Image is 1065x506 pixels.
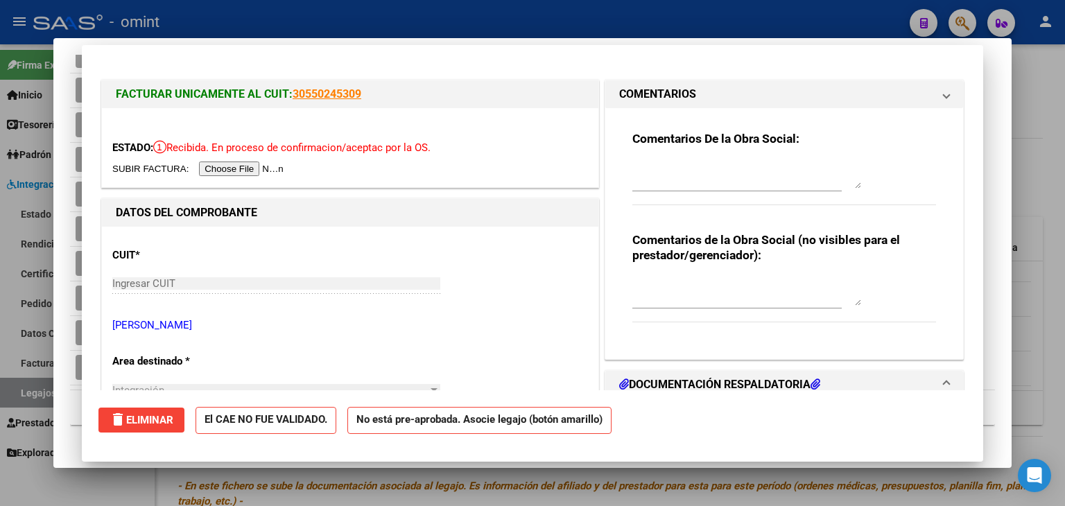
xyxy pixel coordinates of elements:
p: CUIT [112,247,255,263]
div: 13 total [70,390,252,425]
strong: Comentarios De la Obra Social: [632,132,799,146]
strong: DATOS DEL COMPROBANTE [116,206,257,219]
div: COMENTARIOS [605,108,963,359]
span: Integración [112,384,164,396]
span: Eliminar [110,414,173,426]
p: [PERSON_NAME] [112,317,588,333]
p: Area destinado * [112,354,255,369]
mat-icon: delete [110,411,126,428]
strong: Comentarios de la Obra Social (no visibles para el prestador/gerenciador): [632,233,900,262]
strong: No está pre-aprobada. Asocie legajo (botón amarillo) [347,407,612,434]
mat-expansion-panel-header: COMENTARIOS [605,80,963,108]
h1: DOCUMENTACIÓN RESPALDATORIA [619,376,820,393]
span: ESTADO: [112,141,153,154]
span: FACTURAR UNICAMENTE AL CUIT: [116,87,293,101]
mat-expansion-panel-header: DOCUMENTACIÓN RESPALDATORIA [605,371,963,399]
span: Recibida. En proceso de confirmacion/aceptac por la OS. [153,141,431,154]
a: 30550245309 [293,87,361,101]
button: Eliminar [98,408,184,433]
h1: COMENTARIOS [619,86,696,103]
strong: El CAE NO FUE VALIDADO. [196,407,336,434]
div: Open Intercom Messenger [1018,459,1051,492]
